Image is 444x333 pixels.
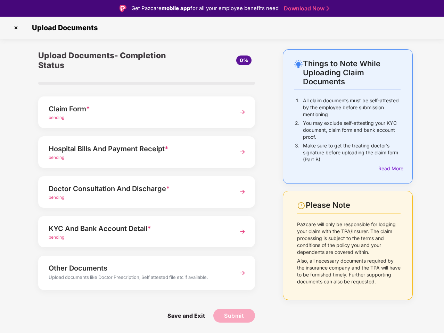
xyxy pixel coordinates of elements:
[295,142,299,163] p: 3.
[295,120,299,140] p: 2.
[49,143,228,154] div: Hospital Bills And Payment Receipt
[378,165,401,172] div: Read More
[49,183,228,194] div: Doctor Consultation And Discharge
[49,103,228,114] div: Claim Form
[303,59,401,86] div: Things to Note While Uploading Claim Documents
[49,155,64,160] span: pending
[294,60,303,68] img: svg+xml;base64,PHN2ZyB4bWxucz0iaHR0cDovL3d3dy53My5vcmcvMjAwMC9zdmciIHdpZHRoPSIyNC4wOTMiIGhlaWdodD...
[284,5,327,12] a: Download Now
[297,257,401,285] p: Also, all necessary documents required by the insurance company and the TPA will have to be furni...
[236,106,249,118] img: svg+xml;base64,PHN2ZyBpZD0iTmV4dCIgeG1sbnM9Imh0dHA6Ly93d3cudzMub3JnLzIwMDAvc3ZnIiB3aWR0aD0iMzYiIG...
[161,309,212,323] span: Save and Exit
[120,5,126,12] img: Logo
[303,142,401,163] p: Make sure to get the treating doctor’s signature before uploading the claim form (Part B)
[303,120,401,140] p: You may exclude self-attesting your KYC document, claim form and bank account proof.
[49,223,228,234] div: KYC And Bank Account Detail
[236,267,249,279] img: svg+xml;base64,PHN2ZyBpZD0iTmV4dCIgeG1sbnM9Imh0dHA6Ly93d3cudzMub3JnLzIwMDAvc3ZnIiB3aWR0aD0iMzYiIG...
[240,57,248,63] span: 0%
[49,263,228,274] div: Other Documents
[131,4,279,12] div: Get Pazcare for all your employee benefits need
[297,221,401,256] p: Pazcare will only be responsible for lodging your claim with the TPA/Insurer. The claim processin...
[296,97,299,118] p: 1.
[306,200,401,210] div: Please Note
[49,274,228,283] div: Upload documents like Doctor Prescription, Self attested file etc if available.
[49,195,64,200] span: pending
[297,202,305,210] img: svg+xml;base64,PHN2ZyBpZD0iV2FybmluZ18tXzI0eDI0IiBkYXRhLW5hbWU9Ildhcm5pbmcgLSAyNHgyNCIgeG1sbnM9Im...
[213,309,255,323] button: Submit
[303,97,401,118] p: All claim documents must be self-attested by the employee before submission mentioning
[49,115,64,120] span: pending
[327,5,329,12] img: Stroke
[25,24,101,32] span: Upload Documents
[236,186,249,198] img: svg+xml;base64,PHN2ZyBpZD0iTmV4dCIgeG1sbnM9Imh0dHA6Ly93d3cudzMub3JnLzIwMDAvc3ZnIiB3aWR0aD0iMzYiIG...
[49,234,64,240] span: pending
[38,49,183,71] div: Upload Documents- Completion Status
[10,22,22,33] img: svg+xml;base64,PHN2ZyBpZD0iQ3Jvc3MtMzJ4MzIiIHhtbG5zPSJodHRwOi8vd3d3LnczLm9yZy8yMDAwL3N2ZyIgd2lkdG...
[236,146,249,158] img: svg+xml;base64,PHN2ZyBpZD0iTmV4dCIgeG1sbnM9Imh0dHA6Ly93d3cudzMub3JnLzIwMDAvc3ZnIiB3aWR0aD0iMzYiIG...
[162,5,190,11] strong: mobile app
[236,225,249,238] img: svg+xml;base64,PHN2ZyBpZD0iTmV4dCIgeG1sbnM9Imh0dHA6Ly93d3cudzMub3JnLzIwMDAvc3ZnIiB3aWR0aD0iMzYiIG...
